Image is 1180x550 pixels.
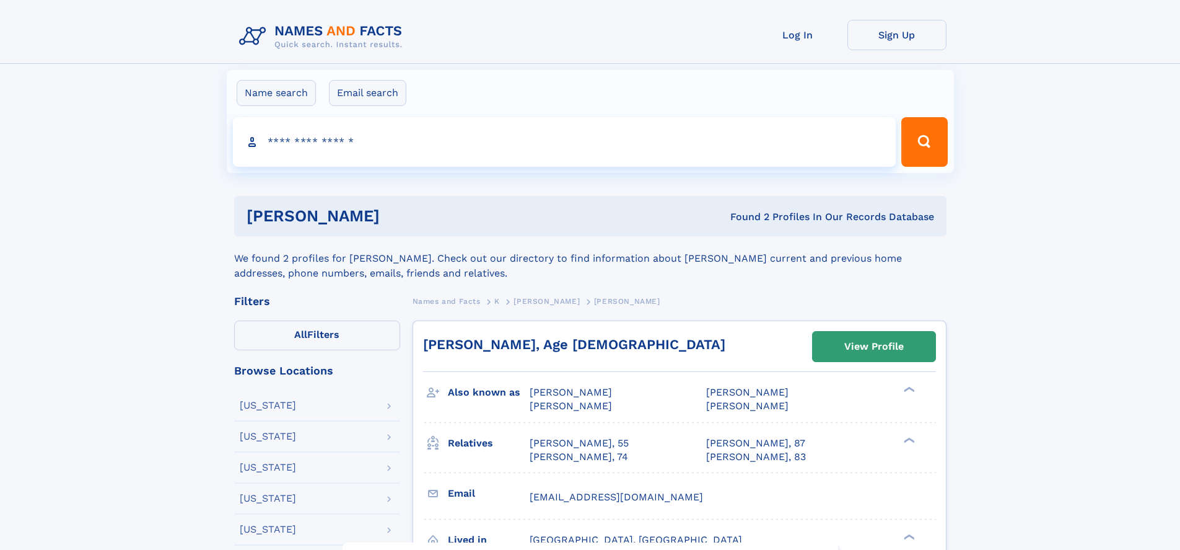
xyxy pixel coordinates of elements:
[294,329,307,340] span: All
[748,20,847,50] a: Log In
[530,491,703,503] span: [EMAIL_ADDRESS][DOMAIN_NAME]
[901,117,947,167] button: Search Button
[706,400,789,412] span: [PERSON_NAME]
[530,386,612,398] span: [PERSON_NAME]
[494,293,500,309] a: K
[555,210,934,224] div: Found 2 Profiles In Our Records Database
[234,321,400,350] label: Filters
[234,20,413,53] img: Logo Names and Facts
[448,382,530,403] h3: Also known as
[448,483,530,504] h3: Email
[901,533,916,541] div: ❯
[237,80,316,106] label: Name search
[233,117,896,167] input: search input
[240,463,296,472] div: [US_STATE]
[901,386,916,394] div: ❯
[706,437,805,450] a: [PERSON_NAME], 87
[706,386,789,398] span: [PERSON_NAME]
[329,80,406,106] label: Email search
[813,332,935,361] a: View Profile
[514,293,580,309] a: [PERSON_NAME]
[240,525,296,534] div: [US_STATE]
[530,450,628,464] a: [PERSON_NAME], 74
[844,332,904,361] div: View Profile
[247,208,555,224] h1: [PERSON_NAME]
[847,20,946,50] a: Sign Up
[706,450,806,464] a: [PERSON_NAME], 83
[423,337,725,352] a: [PERSON_NAME], Age [DEMOGRAPHIC_DATA]
[413,293,481,309] a: Names and Facts
[234,365,400,376] div: Browse Locations
[901,436,916,444] div: ❯
[530,534,742,546] span: [GEOGRAPHIC_DATA], [GEOGRAPHIC_DATA]
[234,296,400,307] div: Filters
[240,401,296,410] div: [US_STATE]
[530,400,612,412] span: [PERSON_NAME]
[514,297,580,306] span: [PERSON_NAME]
[240,432,296,441] div: [US_STATE]
[530,437,629,450] a: [PERSON_NAME], 55
[594,297,660,306] span: [PERSON_NAME]
[240,494,296,503] div: [US_STATE]
[448,433,530,454] h3: Relatives
[234,236,946,281] div: We found 2 profiles for [PERSON_NAME]. Check out our directory to find information about [PERSON_...
[494,297,500,306] span: K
